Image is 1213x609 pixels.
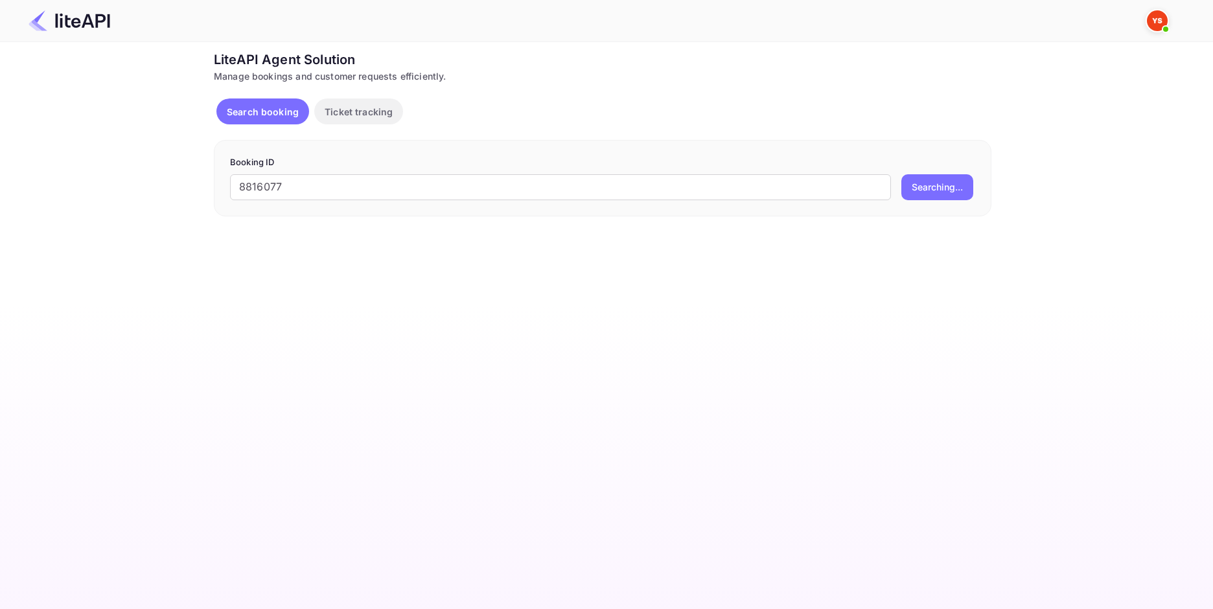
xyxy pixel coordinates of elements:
img: LiteAPI Logo [29,10,110,31]
button: Searching... [901,174,973,200]
p: Booking ID [230,156,975,169]
input: Enter Booking ID (e.g., 63782194) [230,174,891,200]
div: Manage bookings and customer requests efficiently. [214,69,991,83]
img: Yandex Support [1147,10,1168,31]
div: LiteAPI Agent Solution [214,50,991,69]
p: Ticket tracking [325,105,393,119]
p: Search booking [227,105,299,119]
